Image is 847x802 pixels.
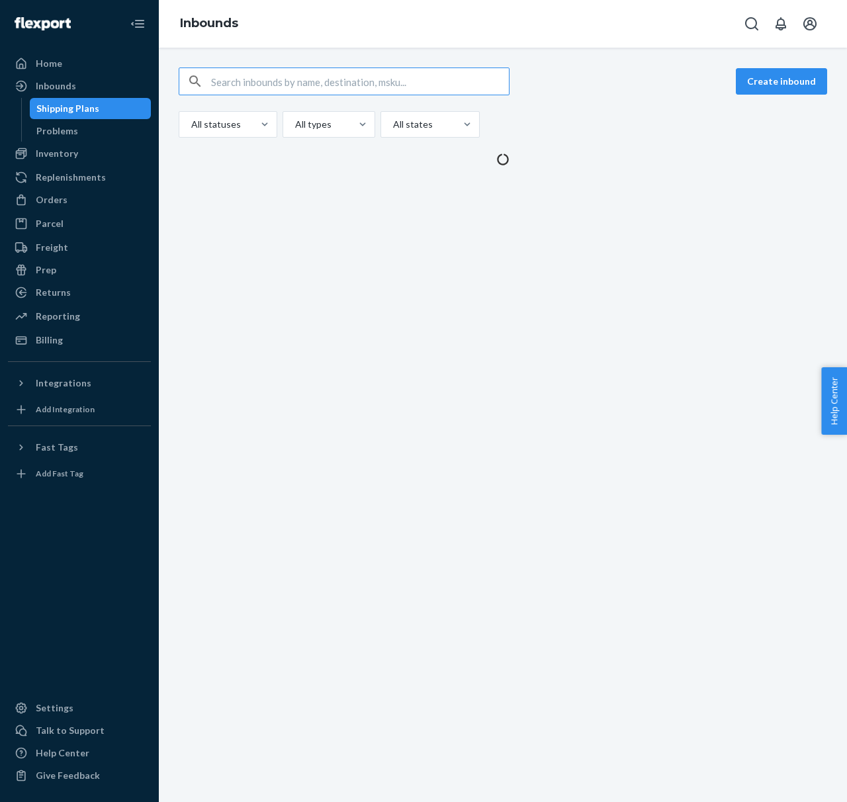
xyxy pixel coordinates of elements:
div: Problems [36,124,78,138]
button: Create inbound [736,68,827,95]
button: Give Feedback [8,765,151,786]
div: Give Feedback [36,769,100,782]
div: Orders [36,193,67,206]
div: Talk to Support [36,724,105,737]
div: Shipping Plans [36,102,99,115]
div: Billing [36,334,63,347]
a: Replenishments [8,167,151,188]
button: Open Search Box [738,11,765,37]
div: Add Fast Tag [36,468,83,479]
a: Freight [8,237,151,258]
a: Inbounds [8,75,151,97]
a: Talk to Support [8,720,151,741]
a: Add Fast Tag [8,463,151,484]
button: Close Navigation [124,11,151,37]
a: Returns [8,282,151,303]
div: Prep [36,263,56,277]
div: Settings [36,701,73,715]
div: Fast Tags [36,441,78,454]
div: Parcel [36,217,64,230]
button: Integrations [8,373,151,394]
img: Flexport logo [15,17,71,30]
a: Parcel [8,213,151,234]
a: Help Center [8,742,151,764]
a: Problems [30,120,152,142]
div: Inventory [36,147,78,160]
button: Open account menu [797,11,823,37]
button: Fast Tags [8,437,151,458]
div: Inbounds [36,79,76,93]
a: Reporting [8,306,151,327]
button: Open notifications [768,11,794,37]
input: Search inbounds by name, destination, msku... [211,68,509,95]
div: Reporting [36,310,80,323]
a: Shipping Plans [30,98,152,119]
a: Inbounds [180,16,238,30]
div: Freight [36,241,68,254]
a: Prep [8,259,151,281]
input: All states [392,118,393,131]
a: Home [8,53,151,74]
input: All statuses [190,118,191,131]
a: Settings [8,697,151,719]
button: Help Center [821,367,847,435]
a: Add Integration [8,399,151,420]
div: Help Center [36,746,89,760]
a: Inventory [8,143,151,164]
div: Returns [36,286,71,299]
a: Billing [8,330,151,351]
div: Add Integration [36,404,95,415]
ol: breadcrumbs [169,5,249,43]
div: Home [36,57,62,70]
div: Replenishments [36,171,106,184]
a: Orders [8,189,151,210]
div: Integrations [36,377,91,390]
input: All types [294,118,295,131]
